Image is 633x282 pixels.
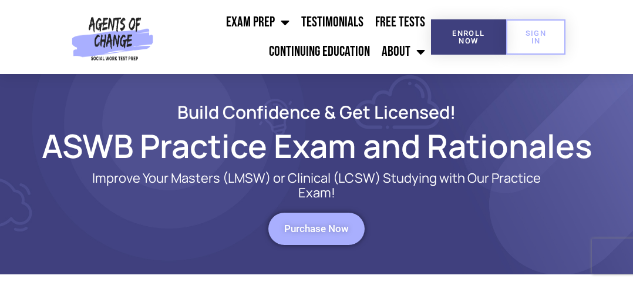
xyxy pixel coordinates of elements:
[263,37,376,66] a: Continuing Education
[506,19,566,55] a: SIGN IN
[376,37,431,66] a: About
[29,132,604,159] h1: ASWB Practice Exam and Rationales
[76,171,557,200] p: Improve Your Masters (LMSW) or Clinical (LCSW) Studying with Our Practice Exam!
[369,8,431,37] a: Free Tests
[157,8,432,66] nav: Menu
[268,213,365,245] a: Purchase Now
[295,8,369,37] a: Testimonials
[220,8,295,37] a: Exam Prep
[431,19,506,55] a: Enroll Now
[284,224,349,234] span: Purchase Now
[525,29,547,45] span: SIGN IN
[450,29,487,45] span: Enroll Now
[29,103,604,120] h2: Build Confidence & Get Licensed!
